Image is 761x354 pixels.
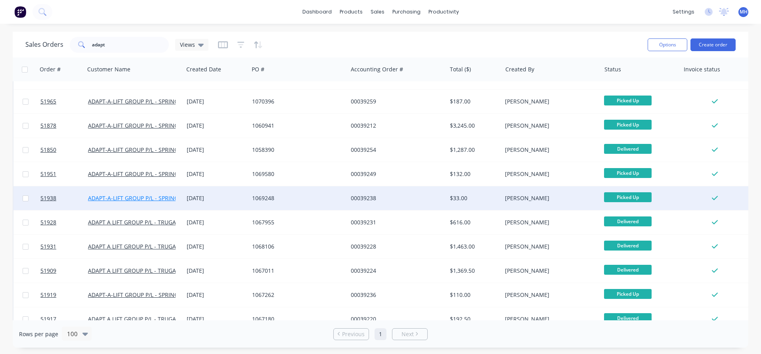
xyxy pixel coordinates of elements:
[40,267,56,275] span: 51909
[40,291,56,299] span: 51919
[40,194,56,202] span: 51938
[40,307,88,331] a: 51917
[450,315,496,323] div: $192.50
[40,65,61,73] div: Order #
[180,40,195,49] span: Views
[25,41,63,48] h1: Sales Orders
[604,289,652,299] span: Picked Up
[187,315,246,323] div: [DATE]
[505,243,593,251] div: [PERSON_NAME]
[186,65,221,73] div: Created Date
[505,146,593,154] div: [PERSON_NAME]
[351,122,439,130] div: 00039212
[187,218,246,226] div: [DATE]
[450,170,496,178] div: $132.00
[505,122,593,130] div: [PERSON_NAME]
[505,194,593,202] div: [PERSON_NAME]
[450,65,471,73] div: Total ($)
[19,330,58,338] span: Rows per page
[424,6,463,18] div: productivity
[392,330,427,338] a: Next page
[298,6,336,18] a: dashboard
[450,146,496,154] div: $1,287.00
[684,65,720,73] div: Invoice status
[351,146,439,154] div: 00039254
[604,96,652,105] span: Picked Up
[252,267,340,275] div: 1067011
[669,6,698,18] div: settings
[40,138,88,162] a: 51850
[40,243,56,251] span: 51931
[336,6,367,18] div: products
[252,315,340,323] div: 1067180
[351,98,439,105] div: 00039259
[505,65,534,73] div: Created By
[40,98,56,105] span: 51965
[450,291,496,299] div: $110.00
[740,8,748,15] span: MH
[92,37,169,53] input: Search...
[187,146,246,154] div: [DATE]
[252,194,340,202] div: 1069248
[505,315,593,323] div: [PERSON_NAME]
[40,186,88,210] a: 51938
[351,65,403,73] div: Accounting Order #
[88,291,191,299] a: ADAPT-A-LIFT GROUP P/L - SPRINGVALE
[40,235,88,258] a: 51931
[648,38,687,51] button: Options
[252,291,340,299] div: 1067262
[604,192,652,202] span: Picked Up
[604,144,652,154] span: Delivered
[40,218,56,226] span: 51928
[88,194,191,202] a: ADAPT-A-LIFT GROUP P/L - SPRINGVALE
[351,267,439,275] div: 00039224
[604,65,621,73] div: Status
[40,146,56,154] span: 51850
[604,168,652,178] span: Picked Up
[402,330,414,338] span: Next
[334,330,369,338] a: Previous page
[690,38,736,51] button: Create order
[88,122,191,129] a: ADAPT-A-LIFT GROUP P/L - SPRINGVALE
[604,241,652,251] span: Delivered
[187,170,246,178] div: [DATE]
[330,328,431,340] ul: Pagination
[88,243,190,250] a: ADAPT A LIFT GROUP P/L - TRUGANINA
[450,243,496,251] div: $1,463.00
[367,6,388,18] div: sales
[88,267,190,274] a: ADAPT A LIFT GROUP P/L - TRUGANINA
[505,170,593,178] div: [PERSON_NAME]
[40,162,88,186] a: 51951
[252,243,340,251] div: 1068106
[252,170,340,178] div: 1069580
[604,313,652,323] span: Delivered
[351,194,439,202] div: 00039238
[450,122,496,130] div: $3,245.00
[450,218,496,226] div: $616.00
[187,243,246,251] div: [DATE]
[88,218,190,226] a: ADAPT A LIFT GROUP P/L - TRUGANINA
[351,315,439,323] div: 00039220
[252,65,264,73] div: PO #
[40,283,88,307] a: 51919
[604,216,652,226] span: Delivered
[450,267,496,275] div: $1,369.50
[351,218,439,226] div: 00039231
[40,210,88,234] a: 51928
[604,120,652,130] span: Picked Up
[40,259,88,283] a: 51909
[40,170,56,178] span: 51951
[187,98,246,105] div: [DATE]
[450,98,496,105] div: $187.00
[40,90,88,113] a: 51965
[351,291,439,299] div: 00039236
[187,267,246,275] div: [DATE]
[40,122,56,130] span: 51878
[351,243,439,251] div: 00039228
[252,146,340,154] div: 1058390
[252,218,340,226] div: 1067955
[388,6,424,18] div: purchasing
[252,98,340,105] div: 1070396
[351,170,439,178] div: 00039249
[40,315,56,323] span: 51917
